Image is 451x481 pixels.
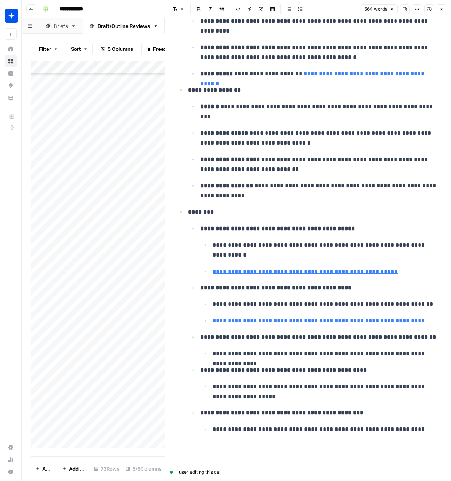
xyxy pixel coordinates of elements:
[96,43,138,55] button: 5 Columns
[5,55,17,67] a: Browse
[98,22,150,30] div: Draft/Outline Reviews
[122,463,165,475] div: 5/5 Columns
[364,6,387,13] span: 564 words
[83,18,165,34] a: Draft/Outline Reviews
[58,463,91,475] button: Add 10 Rows
[34,43,63,55] button: Filter
[5,6,17,25] button: Workspace: Wiz
[153,45,192,53] span: Freeze Columns
[39,18,83,34] a: Briefs
[66,43,93,55] button: Sort
[5,80,17,92] a: Opportunities
[5,466,17,478] button: Help + Support
[141,43,197,55] button: Freeze Columns
[54,22,68,30] div: Briefs
[71,45,81,53] span: Sort
[39,45,51,53] span: Filter
[361,4,398,14] button: 564 words
[108,45,133,53] span: 5 Columns
[31,463,58,475] button: Add Row
[69,465,86,473] span: Add 10 Rows
[42,465,53,473] span: Add Row
[5,441,17,453] a: Settings
[91,463,122,475] div: 73 Rows
[5,67,17,80] a: Insights
[170,469,446,476] div: 1 user editing this cell
[5,9,18,23] img: Wiz Logo
[5,43,17,55] a: Home
[5,453,17,466] a: Usage
[5,92,17,104] a: Your Data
